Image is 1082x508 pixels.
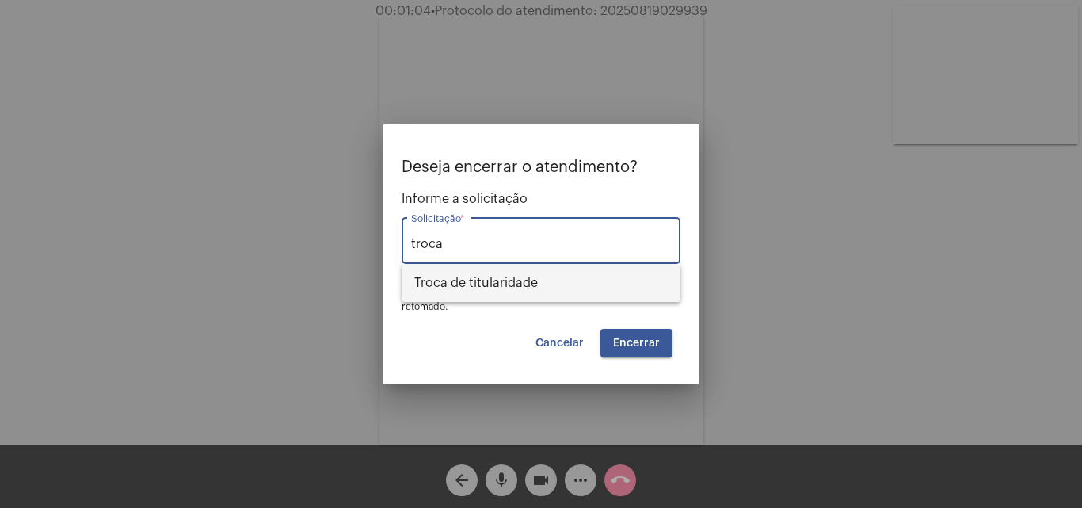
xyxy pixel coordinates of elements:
[523,329,596,357] button: Cancelar
[414,264,668,302] span: Troca de titularidade
[600,329,672,357] button: Encerrar
[402,192,680,206] span: Informe a solicitação
[535,338,584,349] span: Cancelar
[613,338,660,349] span: Encerrar
[402,159,680,176] p: Deseja encerrar o atendimento?
[402,288,660,311] span: OBS: O atendimento depois de encerrado não poderá ser retomado.
[411,237,671,251] input: Buscar solicitação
